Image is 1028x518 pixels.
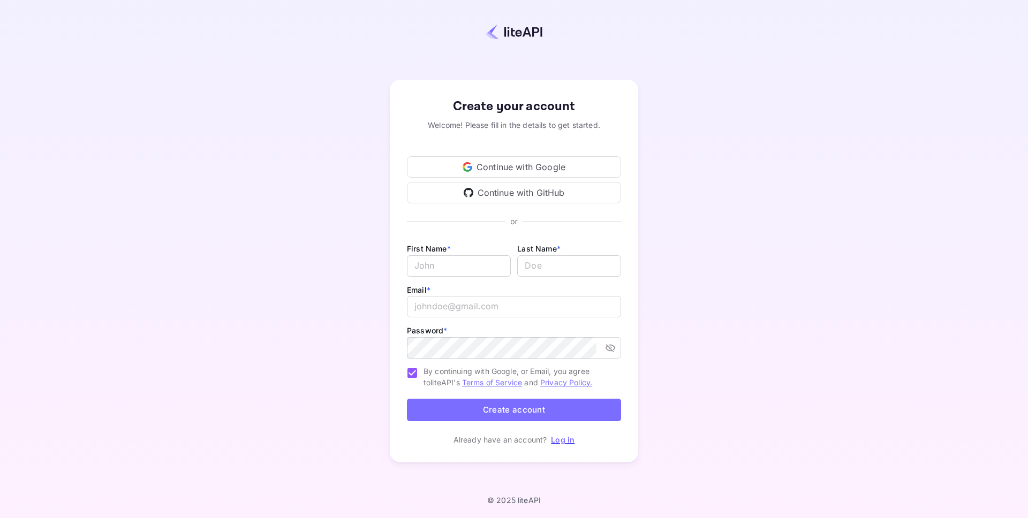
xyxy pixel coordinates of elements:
img: liteapi [486,24,542,40]
button: Create account [407,399,621,422]
input: Doe [517,255,621,277]
div: Welcome! Please fill in the details to get started. [407,119,621,131]
div: Continue with GitHub [407,182,621,203]
a: Terms of Service [462,378,522,387]
div: Create your account [407,97,621,116]
input: johndoe@gmail.com [407,296,621,317]
a: Privacy Policy. [540,378,592,387]
label: First Name [407,244,451,253]
span: By continuing with Google, or Email, you agree to liteAPI's and [424,365,613,388]
button: toggle password visibility [601,338,620,357]
label: Email [407,285,430,294]
a: Log in [551,435,575,444]
p: Already have an account? [453,434,547,445]
p: © 2025 liteAPI [487,496,541,505]
input: John [407,255,511,277]
div: Continue with Google [407,156,621,178]
label: Last Name [517,244,561,253]
label: Password [407,326,447,335]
